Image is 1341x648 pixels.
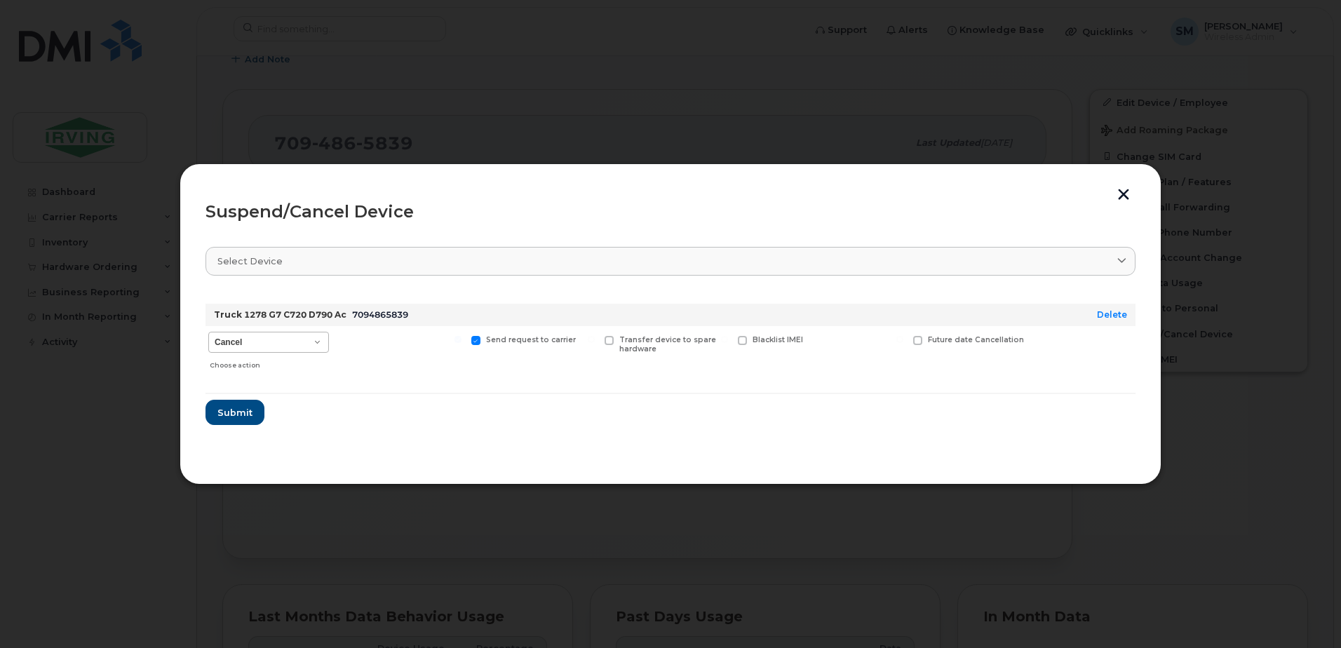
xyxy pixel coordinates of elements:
strong: Truck 1278 G7 C720 D790 Ac [214,309,346,320]
span: Send request to carrier [486,335,576,344]
a: Delete [1097,309,1127,320]
button: Submit [205,400,264,425]
input: Blacklist IMEI [721,336,728,343]
input: Send request to carrier [454,336,461,343]
input: Transfer device to spare hardware [588,336,595,343]
span: Select device [217,255,283,268]
span: Transfer device to spare hardware [619,335,716,353]
span: Submit [217,406,252,419]
a: Select device [205,247,1136,276]
div: Choose action [210,354,329,371]
span: Future date Cancellation [928,335,1024,344]
span: Blacklist IMEI [753,335,803,344]
input: Future date Cancellation [896,336,903,343]
div: Suspend/Cancel Device [205,203,1136,220]
span: 7094865839 [352,309,408,320]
